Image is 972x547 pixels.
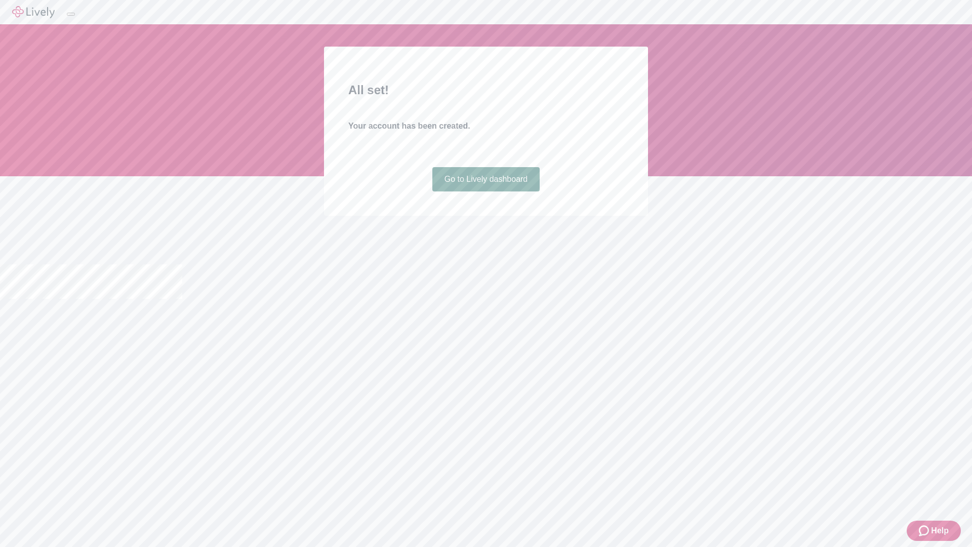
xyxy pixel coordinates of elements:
[348,81,624,99] h2: All set!
[12,6,55,18] img: Lively
[67,13,75,16] button: Log out
[907,521,961,541] button: Zendesk support iconHelp
[432,167,540,191] a: Go to Lively dashboard
[348,120,624,132] h4: Your account has been created.
[919,525,931,537] svg: Zendesk support icon
[931,525,949,537] span: Help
